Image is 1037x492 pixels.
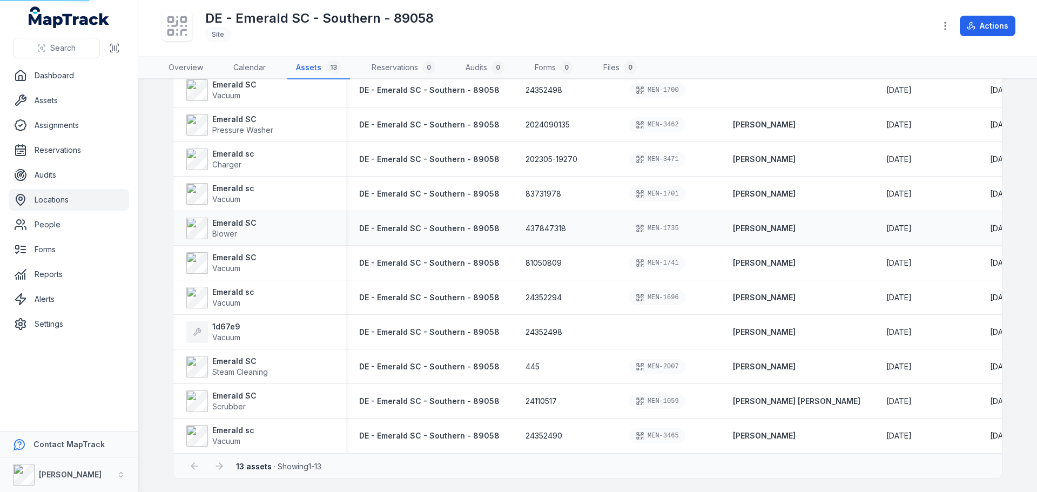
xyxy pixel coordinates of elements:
a: Emerald SCVacuum [186,79,257,101]
time: 2/6/2026, 12:00:00 AM [990,188,1015,199]
div: 0 [624,61,637,74]
a: Emerald scVacuum [186,425,254,447]
strong: Emerald SC [212,356,268,367]
span: [DATE] [886,189,912,198]
a: [PERSON_NAME] [733,223,796,234]
time: 2/6/2026, 10:00:00 AM [990,430,1015,441]
strong: [PERSON_NAME] [733,154,796,165]
span: Search [50,43,76,53]
strong: 13 assets [236,462,272,471]
span: [DATE] [990,154,1015,164]
time: 8/6/2025, 12:00:00 AM [886,119,912,130]
a: DE - Emerald SC - Southern - 89058 [359,258,500,268]
strong: Emerald SC [212,252,257,263]
span: 437847318 [526,223,566,234]
a: Audits [9,164,129,186]
a: Assignments [9,114,129,136]
strong: Emerald SC [212,79,257,90]
span: DE - Emerald SC - Southern - 89058 [359,189,500,198]
a: People [9,214,129,235]
span: Pressure Washer [212,125,273,134]
time: 2/6/2026, 12:00:00 AM [990,154,1015,165]
span: 445 [526,361,540,372]
a: Calendar [225,57,274,79]
span: 24110517 [526,396,557,407]
span: [DATE] [886,85,912,95]
div: MEN-3465 [629,428,685,443]
strong: Contact MapTrack [33,440,105,449]
a: Forms0 [526,57,582,79]
span: 24352490 [526,430,562,441]
time: 8/6/2025, 11:00:00 AM [886,430,912,441]
a: Assets [9,90,129,111]
span: [DATE] [990,362,1015,371]
a: DE - Emerald SC - Southern - 89058 [359,361,500,372]
span: [DATE] [990,120,1015,129]
time: 8/6/2026, 10:00:00 AM [990,361,1015,372]
button: Search [13,38,100,58]
span: 202305-19270 [526,154,577,165]
div: 0 [422,61,435,74]
time: 2/6/2026, 10:00:00 AM [990,396,1015,407]
div: MEN-1701 [629,186,685,201]
a: Overview [160,57,212,79]
span: 83731978 [526,188,561,199]
span: Steam Cleaning [212,367,268,376]
span: [DATE] [990,396,1015,406]
div: MEN-1700 [629,83,685,98]
span: Vacuum [212,333,240,342]
span: [DATE] [990,258,1015,267]
a: Audits0 [457,57,513,79]
time: 6/14/2025, 10:00:00 AM [990,327,1015,338]
span: DE - Emerald SC - Southern - 89058 [359,85,500,95]
a: DE - Emerald SC - Southern - 89058 [359,223,500,234]
a: Emerald SCVacuum [186,252,257,274]
span: [DATE] [990,189,1015,198]
a: 1d67e9Vacuum [186,321,240,343]
a: MapTrack [29,6,110,28]
a: [PERSON_NAME] [733,188,796,199]
span: DE - Emerald SC - Southern - 89058 [359,362,500,371]
span: Blower [212,229,237,238]
h1: DE - Emerald SC - Southern - 89058 [205,10,434,27]
span: 2024090135 [526,119,570,130]
span: Vacuum [212,264,240,273]
div: MEN-1059 [629,394,685,409]
strong: [PERSON_NAME] [39,470,102,479]
time: 8/6/2025, 12:00:00 AM [886,154,912,165]
span: DE - Emerald SC - Southern - 89058 [359,396,500,406]
span: [DATE] [886,327,912,336]
span: [DATE] [886,396,912,406]
a: Files0 [595,57,645,79]
a: Reservations [9,139,129,161]
strong: Emerald sc [212,425,254,436]
span: [DATE] [886,120,912,129]
span: [DATE] [886,293,912,302]
a: Locations [9,189,129,211]
div: 0 [560,61,573,74]
a: DE - Emerald SC - Southern - 89058 [359,292,500,303]
a: [PERSON_NAME] [733,361,796,372]
time: 2/6/2026, 12:00:00 AM [990,85,1015,96]
a: [PERSON_NAME] [733,292,796,303]
div: Site [205,27,231,42]
a: [PERSON_NAME] [733,119,796,130]
div: MEN-2007 [629,359,685,374]
button: Actions [960,16,1015,36]
a: [PERSON_NAME] [733,258,796,268]
a: DE - Emerald SC - Southern - 89058 [359,396,500,407]
div: MEN-1696 [629,290,685,305]
span: 24352294 [526,292,562,303]
strong: [PERSON_NAME] [733,327,796,338]
a: Dashboard [9,65,129,86]
strong: Emerald SC [212,390,257,401]
time: 2/6/2026, 11:00:00 AM [990,223,1015,234]
span: Vacuum [212,436,240,446]
span: [DATE] [990,224,1015,233]
span: 81050809 [526,258,562,268]
strong: Emerald SC [212,218,257,228]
